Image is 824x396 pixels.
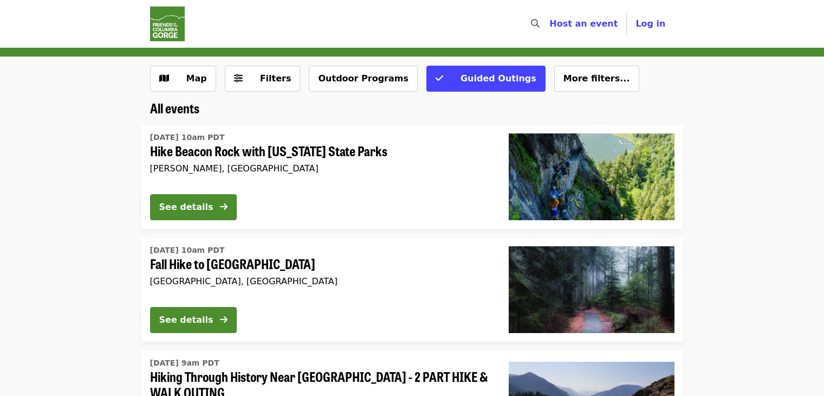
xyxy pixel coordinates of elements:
i: arrow-right icon [220,202,228,212]
i: sliders-h icon [234,73,243,84]
input: Search [546,11,555,37]
span: Log in [635,18,665,29]
button: See details [150,194,237,220]
span: All events [150,98,199,117]
button: Filters (0 selected) [225,66,301,92]
button: Log in [627,13,674,35]
time: [DATE] 10am PDT [150,245,225,256]
span: Filters [260,73,291,84]
span: Fall Hike to [GEOGRAPHIC_DATA] [150,256,491,272]
button: See details [150,307,237,333]
div: See details [159,201,213,214]
img: Friends Of The Columbia Gorge - Home [150,7,185,41]
button: Show map view [150,66,216,92]
img: Fall Hike to Larch Mountain Crater organized by Friends Of The Columbia Gorge [509,246,674,333]
span: Map [186,73,207,84]
a: See details for "Fall Hike to Larch Mountain Crater" [141,238,683,342]
button: More filters... [554,66,639,92]
span: More filters... [563,73,630,84]
div: [GEOGRAPHIC_DATA], [GEOGRAPHIC_DATA] [150,276,491,286]
button: Guided Outings [426,66,546,92]
time: [DATE] 9am PDT [150,357,219,369]
i: map icon [159,73,169,84]
div: [PERSON_NAME], [GEOGRAPHIC_DATA] [150,163,491,174]
i: arrow-right icon [220,315,228,325]
a: See details for "Hike Beacon Rock with Washington State Parks" [141,125,683,229]
i: search icon [531,18,540,29]
time: [DATE] 10am PDT [150,132,225,143]
i: check icon [436,73,443,84]
a: Host an event [549,18,618,29]
span: Guided Outings [460,73,536,84]
button: Outdoor Programs [309,66,417,92]
div: See details [159,314,213,327]
img: Hike Beacon Rock with Washington State Parks organized by Friends Of The Columbia Gorge [509,133,674,220]
span: Hike Beacon Rock with [US_STATE] State Parks [150,143,491,159]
